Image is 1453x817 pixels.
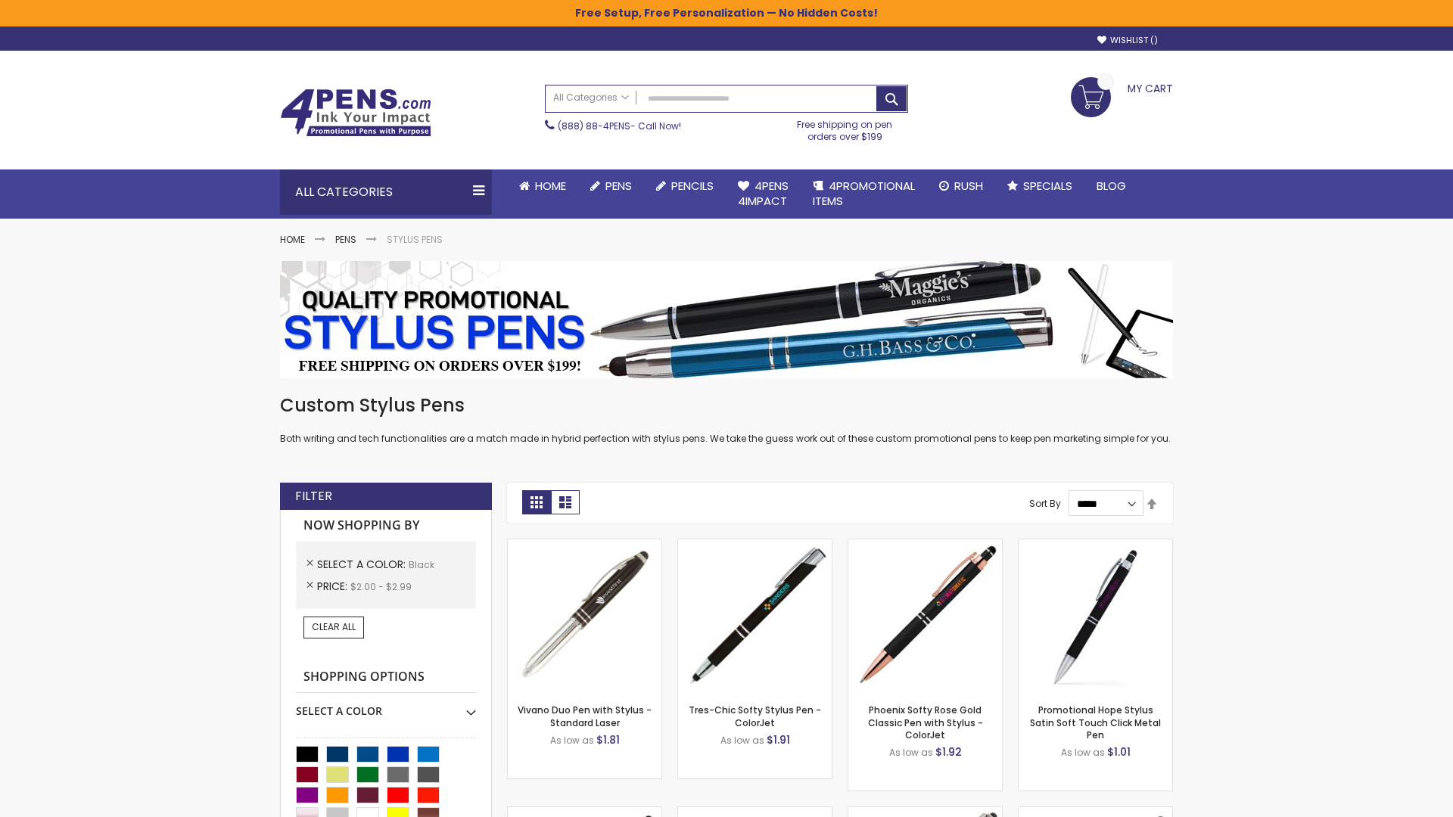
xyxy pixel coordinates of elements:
span: Price [317,579,350,594]
span: 4Pens 4impact [738,178,789,209]
div: Both writing and tech functionalities are a match made in hybrid perfection with stylus pens. We ... [280,393,1173,446]
a: Blog [1084,169,1138,203]
a: Tres-Chic Softy Stylus Pen - ColorJet-Black [678,539,832,551]
strong: Filter [295,488,332,505]
label: Sort By [1029,497,1061,510]
img: Promotional Hope Stylus Satin Soft Touch Click Metal Pen-Black [1019,539,1172,693]
span: Specials [1023,178,1072,194]
span: $1.91 [767,732,790,747]
span: Pens [605,178,632,194]
span: Home [535,178,566,194]
img: Stylus Pens [280,261,1173,378]
a: Pencils [644,169,726,203]
a: Home [280,233,305,246]
a: Rush [927,169,995,203]
a: Promotional Hope Stylus Satin Soft Touch Click Metal Pen [1030,704,1161,741]
a: 4PROMOTIONALITEMS [801,169,927,219]
a: Home [507,169,578,203]
span: $1.81 [596,732,620,747]
span: Select A Color [317,557,409,572]
a: Vivano Duo Pen with Stylus - Standard Laser-Black [508,539,661,551]
div: Free shipping on pen orders over $199 [782,113,909,143]
strong: Shopping Options [296,661,476,694]
span: As low as [720,734,764,747]
a: Pens [335,233,356,246]
img: 4Pens Custom Pens and Promotional Products [280,89,431,137]
a: Specials [995,169,1084,203]
div: Select A Color [296,693,476,719]
strong: Now Shopping by [296,510,476,542]
a: Phoenix Softy Rose Gold Classic Pen with Stylus - ColorJet [868,704,983,741]
span: Clear All [312,620,356,633]
a: Clear All [303,617,364,638]
span: $1.01 [1107,744,1131,760]
a: Pens [578,169,644,203]
a: 4Pens4impact [726,169,801,219]
a: Promotional Hope Stylus Satin Soft Touch Click Metal Pen-Black [1019,539,1172,551]
span: 4PROMOTIONAL ITEMS [813,178,915,209]
span: As low as [889,746,933,759]
a: (888) 88-4PENS [558,120,630,132]
span: $1.92 [935,744,962,760]
a: Tres-Chic Softy Stylus Pen - ColorJet [689,704,821,728]
a: Phoenix Softy Rose Gold Classic Pen with Stylus - ColorJet-Black [848,539,1002,551]
strong: Stylus Pens [387,233,443,246]
span: $2.00 - $2.99 [350,580,412,593]
span: As low as [550,734,594,747]
a: Wishlist [1097,35,1158,46]
img: Vivano Duo Pen with Stylus - Standard Laser-Black [508,539,661,693]
a: All Categories [546,85,636,110]
span: As low as [1061,746,1105,759]
span: Pencils [671,178,714,194]
span: - Call Now! [558,120,681,132]
span: All Categories [553,92,629,104]
span: Black [409,558,434,571]
img: Tres-Chic Softy Stylus Pen - ColorJet-Black [678,539,832,693]
img: Phoenix Softy Rose Gold Classic Pen with Stylus - ColorJet-Black [848,539,1002,693]
span: Rush [954,178,983,194]
h1: Custom Stylus Pens [280,393,1173,418]
strong: Grid [522,490,551,514]
a: Vivano Duo Pen with Stylus - Standard Laser [518,704,652,728]
span: Blog [1097,178,1126,194]
div: All Categories [280,169,492,215]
